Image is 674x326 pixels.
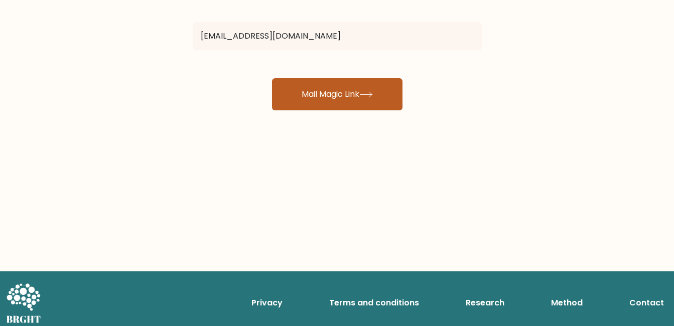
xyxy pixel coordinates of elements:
a: Research [462,293,508,313]
button: Mail Magic Link [272,78,402,110]
a: Terms and conditions [325,293,423,313]
a: Contact [625,293,668,313]
a: Method [547,293,587,313]
input: Email [193,22,482,50]
a: Privacy [247,293,287,313]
